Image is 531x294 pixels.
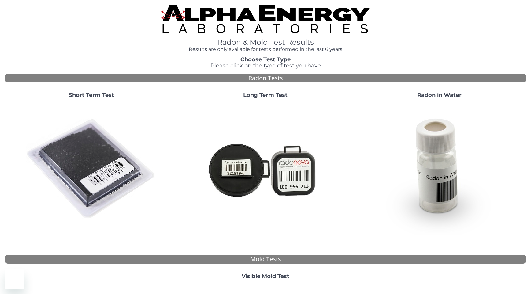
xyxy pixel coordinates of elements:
[5,74,526,83] div: Radon Tests
[243,92,288,98] strong: Long Term Test
[5,255,526,264] div: Mold Tests
[210,62,321,69] span: Please click on the type of test you have
[161,47,370,52] h4: Results are only available for tests performed in the last 6 years
[161,38,370,46] h1: Radon & Mold Test Results
[417,92,462,98] strong: Radon in Water
[26,103,157,235] img: ShortTerm.jpg
[200,103,331,235] img: Radtrak2vsRadtrak3.jpg
[242,273,289,280] strong: Visible Mold Test
[5,269,24,289] iframe: Button to launch messaging window
[240,56,291,63] strong: Choose Test Type
[161,5,370,33] img: TightCrop.jpg
[374,103,505,235] img: RadoninWater.jpg
[69,92,114,98] strong: Short Term Test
